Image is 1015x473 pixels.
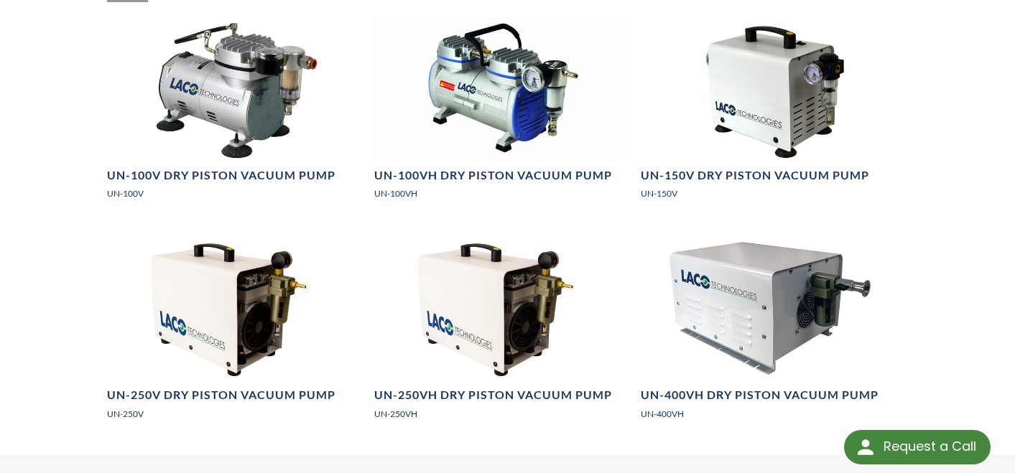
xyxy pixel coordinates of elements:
a: UN-400VH Dry Piston Vacuum Pump imageUN-400VH Dry Piston Vacuum PumpUN-400VH [641,235,899,432]
p: UN-400VH [641,407,899,421]
p: UN-150V [641,187,899,200]
div: Request a Call [844,430,991,464]
p: UN-250VH [374,407,633,421]
h4: UN-150V Dry Piston Vacuum Pump [641,168,869,183]
img: round button [854,436,877,459]
p: UN-100VH [374,187,633,200]
h4: UN-400VH Dry Piston Vacuum Pump [641,388,879,403]
a: UN-100VH Dry Piston Vacuum Pump imageUN-100VH Dry Piston Vacuum PumpUN-100VH [374,15,633,212]
p: UN-250V [107,407,366,421]
a: UN-250VH Dry Piston Vacuum Pump imageUN-250VH Dry Piston Vacuum PumpUN-250VH [374,235,633,432]
h4: UN-250VH Dry Piston Vacuum Pump [374,388,612,403]
a: UN-250V Dry Piston Vacuum Pump imageUN-250V Dry Piston Vacuum PumpUN-250V [107,235,366,432]
h4: UN-250V Dry Piston Vacuum Pump [107,388,335,403]
h4: UN-100VH Dry Piston Vacuum Pump [374,168,612,183]
h4: UN-100V Dry Piston Vacuum Pump [107,168,335,183]
p: UN-100V [107,187,366,200]
a: UN-150V Dry Piston Vacuum Pump imageUN-150V Dry Piston Vacuum PumpUN-150V [641,15,899,212]
a: UN-100V Dry Piston Vacuum Pump imageUN-100V Dry Piston Vacuum PumpUN-100V [107,15,366,212]
div: Request a Call [884,430,976,463]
